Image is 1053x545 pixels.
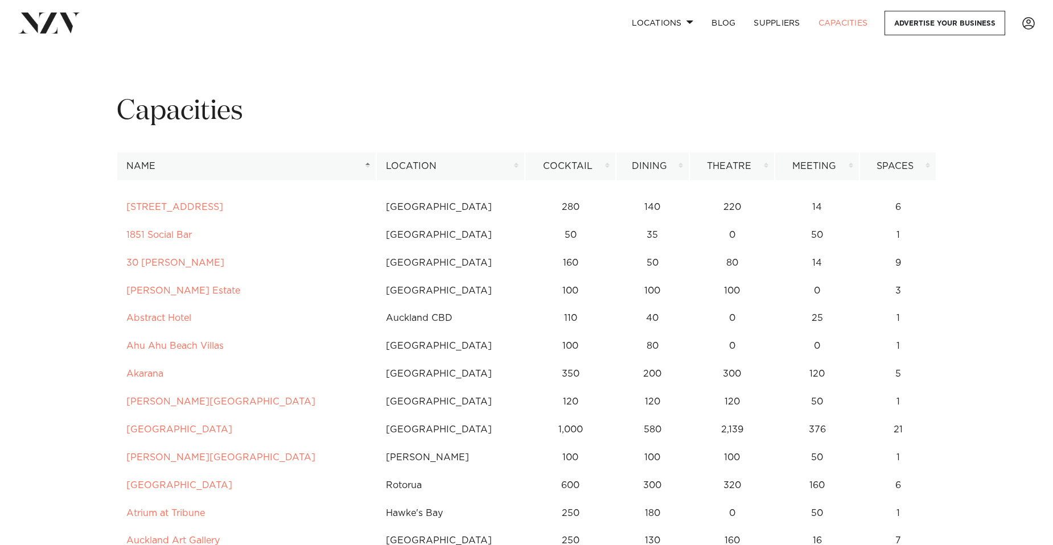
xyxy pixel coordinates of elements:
td: 160 [775,472,859,499]
td: 100 [525,444,616,472]
a: [GEOGRAPHIC_DATA] [126,425,232,434]
td: 1 [859,332,936,360]
td: [GEOGRAPHIC_DATA] [376,277,525,305]
td: 250 [525,499,616,527]
td: 0 [689,332,775,360]
td: 0 [689,221,775,249]
td: 50 [775,444,859,472]
td: 80 [689,249,775,277]
a: Advertise your business [885,11,1005,35]
td: 140 [616,193,689,221]
td: 100 [525,277,616,305]
td: 100 [616,444,689,472]
td: 120 [689,388,775,416]
td: 50 [775,388,859,416]
td: 80 [616,332,689,360]
td: 300 [616,472,689,499]
td: 280 [525,193,616,221]
td: 0 [775,332,859,360]
td: 40 [616,304,689,332]
td: 120 [525,388,616,416]
td: [GEOGRAPHIC_DATA] [376,249,525,277]
a: [STREET_ADDRESS] [126,203,223,212]
td: 1 [859,444,936,472]
a: 1851 Social Bar [126,230,192,240]
a: Atrium at Tribune [126,509,205,518]
td: 14 [775,249,859,277]
th: Spaces: activate to sort column ascending [859,152,936,180]
td: 120 [775,360,859,388]
a: [PERSON_NAME] Estate [126,286,240,295]
td: [GEOGRAPHIC_DATA] [376,388,525,416]
td: 9 [859,249,936,277]
td: [GEOGRAPHIC_DATA] [376,416,525,444]
h1: Capacities [117,94,936,130]
a: SUPPLIERS [744,11,809,35]
td: 50 [616,249,689,277]
td: [PERSON_NAME] [376,444,525,472]
td: [GEOGRAPHIC_DATA] [376,221,525,249]
td: 300 [689,360,775,388]
td: 0 [775,277,859,305]
td: 100 [616,277,689,305]
a: Auckland Art Gallery [126,536,220,545]
th: Theatre: activate to sort column ascending [689,152,775,180]
th: Location: activate to sort column ascending [376,152,525,180]
td: 21 [859,416,936,444]
td: 3 [859,277,936,305]
td: 5 [859,360,936,388]
td: 110 [525,304,616,332]
td: 320 [689,472,775,499]
a: Locations [623,11,702,35]
td: 100 [689,277,775,305]
td: 100 [525,332,616,360]
td: 600 [525,472,616,499]
td: [GEOGRAPHIC_DATA] [376,193,525,221]
img: nzv-logo.png [18,13,80,33]
td: 0 [689,304,775,332]
td: 120 [616,388,689,416]
th: Meeting: activate to sort column ascending [775,152,859,180]
a: Capacities [809,11,877,35]
td: 100 [689,444,775,472]
a: Abstract Hotel [126,313,191,323]
td: 180 [616,499,689,527]
td: [GEOGRAPHIC_DATA] [376,332,525,360]
td: 25 [775,304,859,332]
td: [GEOGRAPHIC_DATA] [376,360,525,388]
a: BLOG [702,11,744,35]
td: 350 [525,360,616,388]
th: Dining: activate to sort column ascending [616,152,689,180]
td: Rotorua [376,472,525,499]
td: 220 [689,193,775,221]
td: 1 [859,388,936,416]
td: 1 [859,304,936,332]
td: 14 [775,193,859,221]
td: 2,139 [689,416,775,444]
a: 30 [PERSON_NAME] [126,258,224,267]
a: [PERSON_NAME][GEOGRAPHIC_DATA] [126,453,315,462]
a: [GEOGRAPHIC_DATA] [126,481,232,490]
td: 50 [525,221,616,249]
td: 1 [859,221,936,249]
th: Name: activate to sort column descending [117,152,376,180]
td: 200 [616,360,689,388]
th: Cocktail: activate to sort column ascending [525,152,616,180]
a: Akarana [126,369,163,378]
td: 35 [616,221,689,249]
a: Ahu Ahu Beach Villas [126,341,224,350]
td: 580 [616,416,689,444]
td: 6 [859,193,936,221]
td: 376 [775,416,859,444]
td: Auckland CBD [376,304,525,332]
td: 1,000 [525,416,616,444]
td: 6 [859,472,936,499]
td: 50 [775,221,859,249]
td: Hawke's Bay [376,499,525,527]
td: 1 [859,499,936,527]
td: 160 [525,249,616,277]
td: 50 [775,499,859,527]
td: 0 [689,499,775,527]
a: [PERSON_NAME][GEOGRAPHIC_DATA] [126,397,315,406]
